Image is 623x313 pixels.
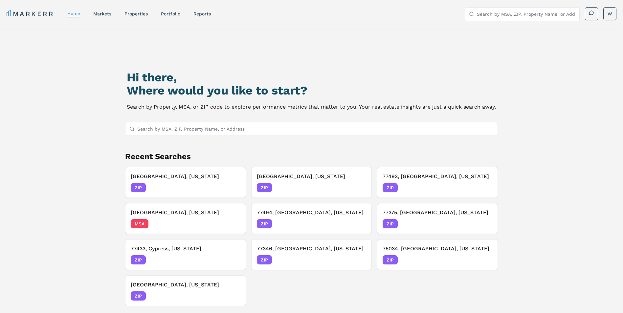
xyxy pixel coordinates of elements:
[131,281,240,289] h3: [GEOGRAPHIC_DATA], [US_STATE]
[137,122,494,136] input: Search by MSA, ZIP, Property Name, or Address
[131,245,240,253] h3: 77433, Cypress, [US_STATE]
[67,11,80,16] a: home
[351,184,366,191] span: [DATE]
[257,173,367,180] h3: [GEOGRAPHIC_DATA], [US_STATE]
[383,183,398,192] span: ZIP
[257,255,272,264] span: ZIP
[93,11,111,16] a: markets
[127,71,496,84] h1: Hi there,
[383,219,398,228] span: ZIP
[377,203,498,234] button: 77375, [GEOGRAPHIC_DATA], [US_STATE]ZIP[DATE]
[131,209,240,217] h3: [GEOGRAPHIC_DATA], [US_STATE]
[251,167,372,198] button: [GEOGRAPHIC_DATA], [US_STATE]ZIP[DATE]
[351,220,366,227] span: [DATE]
[125,239,246,270] button: 77433, Cypress, [US_STATE]ZIP[DATE]
[125,203,246,234] button: [GEOGRAPHIC_DATA], [US_STATE]MSA[DATE]
[226,257,240,263] span: [DATE]
[383,255,398,264] span: ZIP
[257,183,272,192] span: ZIP
[131,219,148,228] span: MSA
[257,219,272,228] span: ZIP
[377,167,498,198] button: 77493, [GEOGRAPHIC_DATA], [US_STATE]ZIP[DATE]
[127,84,496,97] h2: Where would you like to start?
[377,239,498,270] button: 75034, [GEOGRAPHIC_DATA], [US_STATE]ZIP[DATE]
[603,7,616,20] button: W
[257,245,367,253] h3: 77346, [GEOGRAPHIC_DATA], [US_STATE]
[226,220,240,227] span: [DATE]
[478,257,492,263] span: [DATE]
[383,173,492,180] h3: 77493, [GEOGRAPHIC_DATA], [US_STATE]
[131,173,240,180] h3: [GEOGRAPHIC_DATA], [US_STATE]
[478,220,492,227] span: [DATE]
[131,291,146,301] span: ZIP
[193,11,211,16] a: reports
[131,183,146,192] span: ZIP
[383,209,492,217] h3: 77375, [GEOGRAPHIC_DATA], [US_STATE]
[124,11,148,16] a: properties
[7,9,54,18] a: MARKERR
[251,239,372,270] button: 77346, [GEOGRAPHIC_DATA], [US_STATE]ZIP[DATE]
[257,209,367,217] h3: 77494, [GEOGRAPHIC_DATA], [US_STATE]
[125,167,246,198] button: [GEOGRAPHIC_DATA], [US_STATE]ZIP[DATE]
[125,151,498,162] h2: Recent Searches
[478,184,492,191] span: [DATE]
[127,102,496,112] p: Search by Property, MSA, or ZIP code to explore performance metrics that matter to you. Your real...
[131,255,146,264] span: ZIP
[125,275,246,306] button: [GEOGRAPHIC_DATA], [US_STATE]ZIP[DATE]
[226,293,240,299] span: [DATE]
[477,8,575,21] input: Search by MSA, ZIP, Property Name, or Address
[251,203,372,234] button: 77494, [GEOGRAPHIC_DATA], [US_STATE]ZIP[DATE]
[161,11,180,16] a: Portfolio
[383,245,492,253] h3: 75034, [GEOGRAPHIC_DATA], [US_STATE]
[608,10,612,17] span: W
[226,184,240,191] span: [DATE]
[351,257,366,263] span: [DATE]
